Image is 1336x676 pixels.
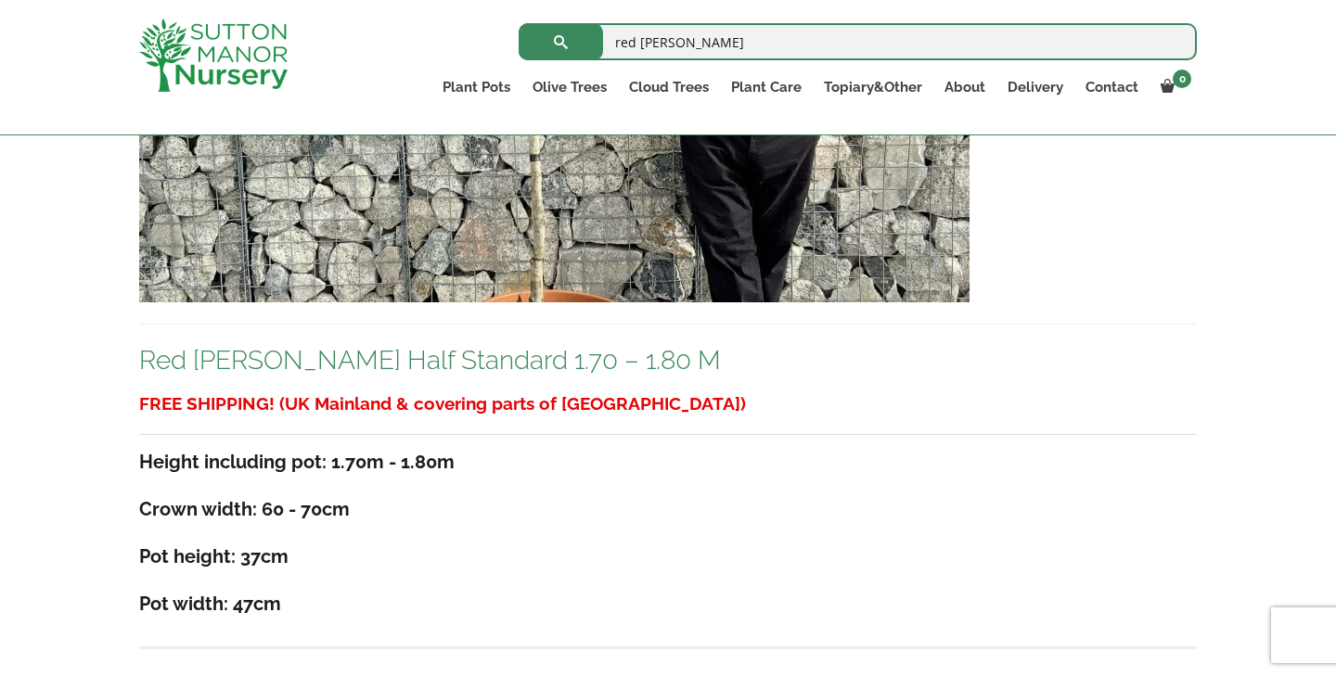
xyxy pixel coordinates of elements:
[431,74,521,100] a: Plant Pots
[996,74,1074,100] a: Delivery
[1173,70,1191,88] span: 0
[521,74,618,100] a: Olive Trees
[139,498,350,520] strong: Crown width: 60 - 70cm
[618,74,720,100] a: Cloud Trees
[720,74,813,100] a: Plant Care
[139,345,721,376] a: Red [PERSON_NAME] Half Standard 1.70 – 1.80 M
[1074,74,1150,100] a: Contact
[813,74,933,100] a: Topiary&Other
[933,74,996,100] a: About
[139,593,281,615] strong: Pot width: 47cm
[519,23,1197,60] input: Search...
[139,545,289,568] strong: Pot height: 37cm
[139,387,1197,421] h3: FREE SHIPPING! (UK Mainland & covering parts of [GEOGRAPHIC_DATA])
[139,19,288,92] img: logo
[139,451,455,473] strong: Height including pot: 1.70m - 1.80m
[1150,74,1197,100] a: 0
